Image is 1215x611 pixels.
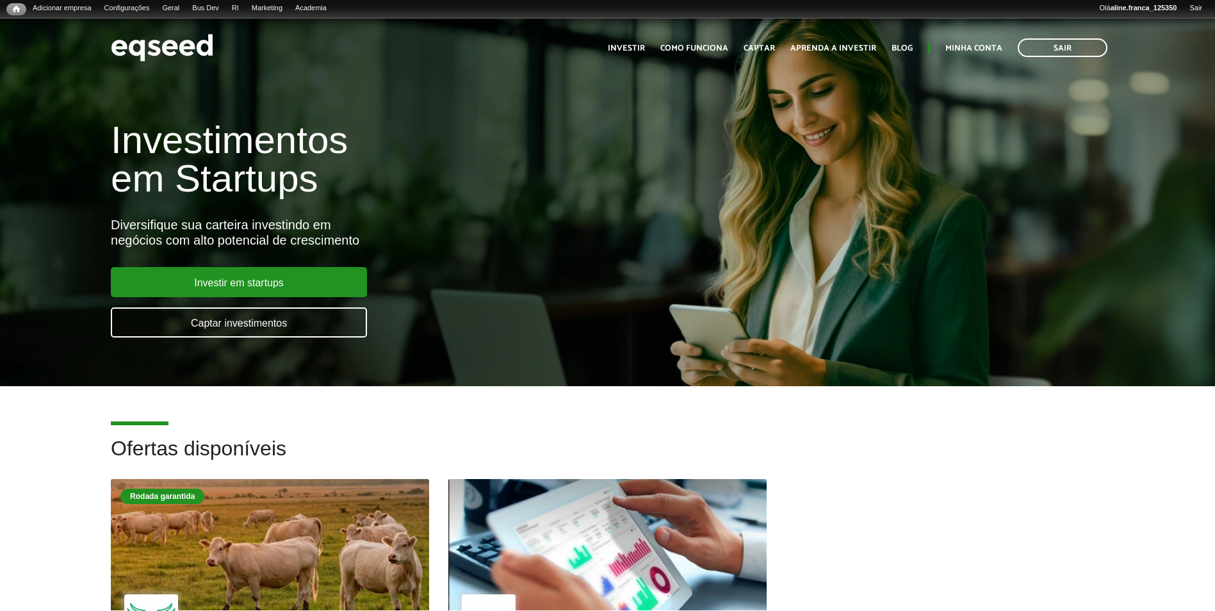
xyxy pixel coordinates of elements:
[98,3,156,13] a: Configurações
[111,267,367,297] a: Investir em startups
[111,307,367,338] a: Captar investimentos
[660,44,728,53] a: Como funciona
[1018,38,1107,57] a: Sair
[790,44,876,53] a: Aprenda a investir
[111,121,699,198] h1: Investimentos em Startups
[289,3,333,13] a: Academia
[156,3,186,13] a: Geral
[186,3,225,13] a: Bus Dev
[111,437,1104,479] h2: Ofertas disponíveis
[892,44,913,53] a: Blog
[111,31,213,65] img: EqSeed
[1183,3,1209,13] a: Sair
[1093,3,1184,13] a: Oláaline.franca_125350
[120,489,204,504] div: Rodada garantida
[13,4,20,13] span: Início
[608,44,645,53] a: Investir
[6,3,26,15] a: Início
[945,44,1002,53] a: Minha conta
[225,3,245,13] a: RI
[1111,4,1177,12] strong: aline.franca_125350
[111,217,699,248] div: Diversifique sua carteira investindo em negócios com alto potencial de crescimento
[26,3,98,13] a: Adicionar empresa
[744,44,775,53] a: Captar
[245,3,289,13] a: Marketing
